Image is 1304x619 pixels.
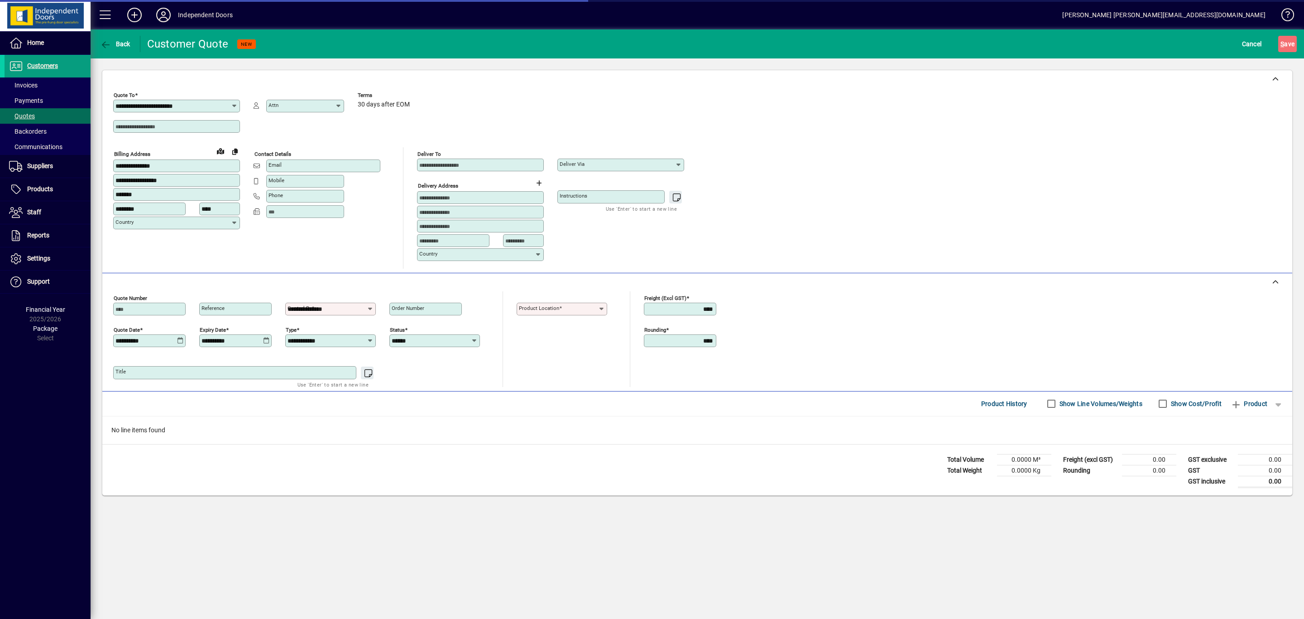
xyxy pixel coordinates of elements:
[268,177,284,184] mat-label: Mobile
[997,454,1051,465] td: 0.0000 M³
[5,93,91,108] a: Payments
[102,416,1292,444] div: No line items found
[1184,454,1238,465] td: GST exclusive
[5,271,91,293] a: Support
[27,278,50,285] span: Support
[358,101,410,108] span: 30 days after EOM
[268,192,283,198] mat-label: Phone
[114,326,140,333] mat-label: Quote date
[100,40,130,48] span: Back
[1122,454,1176,465] td: 0.00
[115,368,126,375] mat-label: Title
[5,32,91,54] a: Home
[943,454,997,465] td: Total Volume
[943,465,997,476] td: Total Weight
[149,7,178,23] button: Profile
[114,92,135,98] mat-label: Quote To
[5,155,91,178] a: Suppliers
[114,295,147,301] mat-label: Quote number
[5,77,91,93] a: Invoices
[1238,476,1292,487] td: 0.00
[147,37,229,51] div: Customer Quote
[268,102,278,108] mat-label: Attn
[1240,36,1264,52] button: Cancel
[981,397,1027,411] span: Product History
[1059,465,1122,476] td: Rounding
[201,305,225,311] mat-label: Reference
[268,162,282,168] mat-label: Email
[1062,8,1266,22] div: [PERSON_NAME] [PERSON_NAME][EMAIL_ADDRESS][DOMAIN_NAME]
[9,128,47,135] span: Backorders
[1184,465,1238,476] td: GST
[5,247,91,270] a: Settings
[5,224,91,247] a: Reports
[390,326,405,333] mat-label: Status
[532,176,546,190] button: Choose address
[5,124,91,139] a: Backorders
[33,325,58,332] span: Package
[1275,2,1293,31] a: Knowledge Base
[417,151,441,157] mat-label: Deliver To
[997,465,1051,476] td: 0.0000 Kg
[644,326,666,333] mat-label: Rounding
[1280,37,1294,51] span: ave
[1184,476,1238,487] td: GST inclusive
[978,396,1031,412] button: Product History
[178,8,233,22] div: Independent Doors
[392,305,424,311] mat-label: Order number
[297,379,369,390] mat-hint: Use 'Enter' to start a new line
[519,305,559,311] mat-label: Product location
[91,36,140,52] app-page-header-button: Back
[286,326,297,333] mat-label: Type
[1231,397,1267,411] span: Product
[9,97,43,104] span: Payments
[27,39,44,46] span: Home
[560,161,585,167] mat-label: Deliver via
[213,144,228,158] a: View on map
[1280,40,1284,48] span: S
[241,41,252,47] span: NEW
[1169,399,1222,408] label: Show Cost/Profit
[98,36,133,52] button: Back
[1058,399,1142,408] label: Show Line Volumes/Weights
[27,208,41,216] span: Staff
[358,92,412,98] span: Terms
[288,305,312,311] mat-label: Quoted by
[27,62,58,69] span: Customers
[9,112,35,120] span: Quotes
[9,143,62,150] span: Communications
[1122,465,1176,476] td: 0.00
[1226,396,1272,412] button: Product
[228,144,242,159] button: Copy to Delivery address
[27,162,53,169] span: Suppliers
[5,108,91,124] a: Quotes
[115,219,134,225] mat-label: Country
[27,232,49,239] span: Reports
[419,251,437,257] mat-label: Country
[5,201,91,224] a: Staff
[644,295,686,301] mat-label: Freight (excl GST)
[1238,454,1292,465] td: 0.00
[9,82,38,89] span: Invoices
[120,7,149,23] button: Add
[5,178,91,201] a: Products
[5,139,91,155] a: Communications
[1242,37,1262,51] span: Cancel
[606,203,677,214] mat-hint: Use 'Enter' to start a new line
[200,326,226,333] mat-label: Expiry date
[1278,36,1297,52] button: Save
[560,193,587,199] mat-label: Instructions
[1059,454,1122,465] td: Freight (excl GST)
[1238,465,1292,476] td: 0.00
[27,185,53,193] span: Products
[26,306,65,313] span: Financial Year
[27,255,50,262] span: Settings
